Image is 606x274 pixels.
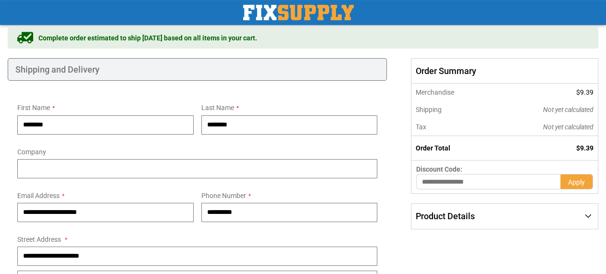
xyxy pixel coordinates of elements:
[543,106,594,113] span: Not yet calculated
[243,5,354,20] a: store logo
[17,104,50,112] span: First Name
[38,33,257,43] span: Complete order estimated to ship [DATE] based on all items in your cart.
[543,123,594,131] span: Not yet calculated
[17,148,46,156] span: Company
[201,192,246,199] span: Phone Number
[8,58,387,81] div: Shipping and Delivery
[201,104,234,112] span: Last Name
[576,144,594,152] span: $9.39
[411,84,495,101] th: Merchandise
[416,165,462,173] span: Discount Code:
[416,211,475,221] span: Product Details
[17,236,61,243] span: Street Address
[576,88,594,96] span: $9.39
[416,106,442,113] span: Shipping
[243,5,354,20] img: Fix Industrial Supply
[416,144,450,152] strong: Order Total
[411,58,598,84] span: Order Summary
[560,174,593,189] button: Apply
[411,118,495,136] th: Tax
[568,178,585,186] span: Apply
[17,192,60,199] span: Email Address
